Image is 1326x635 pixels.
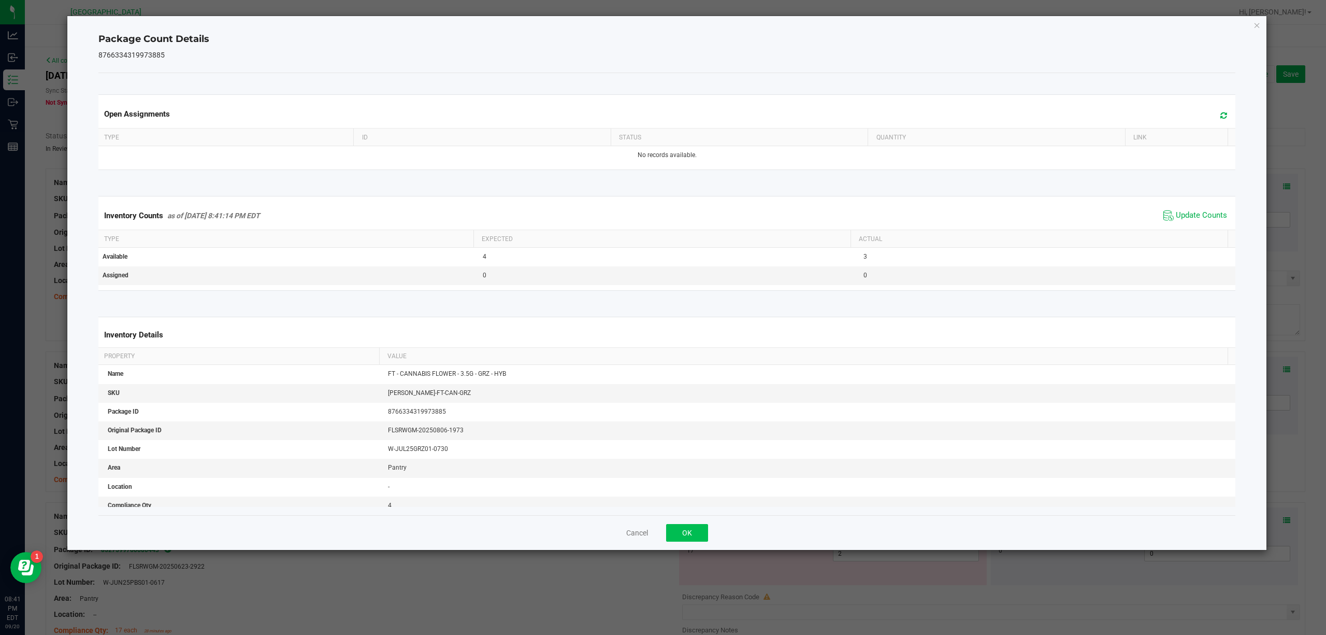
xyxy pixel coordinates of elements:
span: Area [108,464,120,471]
span: 0 [483,272,486,279]
span: Status [619,134,641,141]
span: Pantry [388,464,407,471]
span: 4 [483,253,486,260]
span: Name [108,370,123,377]
span: Type [104,235,119,243]
span: SKU [108,389,120,397]
span: Lot Number [108,445,140,453]
span: 0 [863,272,867,279]
span: Quantity [876,134,906,141]
iframe: Resource center unread badge [31,551,43,563]
span: [PERSON_NAME]-FT-CAN-GRZ [388,389,471,397]
h4: Package Count Details [98,33,1236,46]
span: W-JUL25GRZ01-0730 [388,445,448,453]
span: Link [1133,134,1147,141]
span: Location [108,483,132,490]
button: Cancel [626,528,648,538]
span: - [388,483,390,490]
button: OK [666,524,708,542]
span: Inventory Details [104,330,163,340]
button: Close [1253,19,1261,31]
span: Package ID [108,408,139,415]
span: Original Package ID [108,427,162,434]
span: ID [362,134,368,141]
span: Available [103,253,127,260]
td: No records available. [96,146,1238,164]
span: 3 [863,253,867,260]
span: FLSRWGM-20250806-1973 [388,427,464,434]
span: 4 [388,502,392,509]
span: Inventory Counts [104,211,163,220]
span: Type [104,134,119,141]
span: Update Counts [1176,210,1227,221]
span: Compliance Qty [108,502,151,509]
span: FT - CANNABIS FLOWER - 3.5G - GRZ - HYB [388,370,506,377]
span: Property [104,352,135,360]
span: Assigned [103,272,128,279]
h5: 8766334319973885 [98,51,1236,59]
span: 8766334319973885 [388,408,446,415]
span: Actual [859,235,882,243]
span: Open Assignments [104,109,170,119]
span: Value [387,352,407,360]
span: Expected [482,235,513,243]
iframe: Resource center [10,552,41,583]
span: as of [DATE] 8:41:14 PM EDT [167,211,260,220]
